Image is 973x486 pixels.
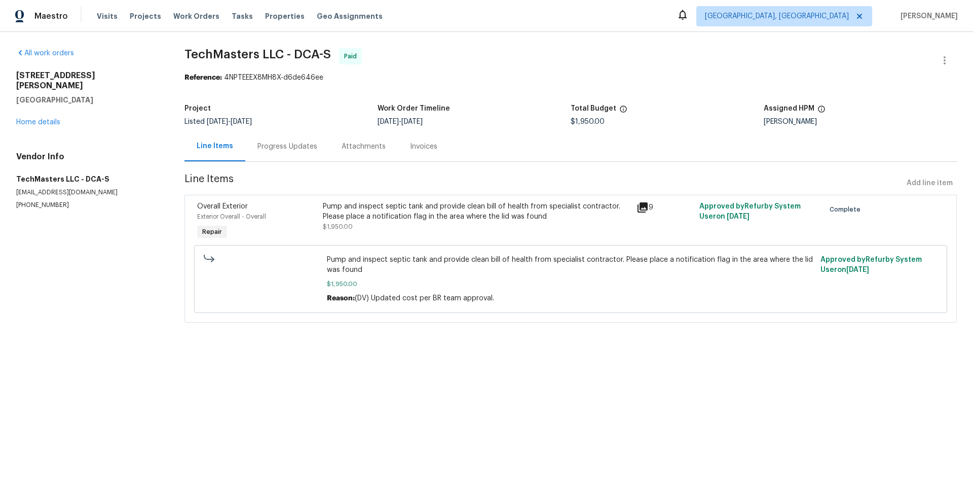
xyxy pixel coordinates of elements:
h5: Work Order Timeline [378,105,450,112]
span: (DV) Updated cost per BR team approval. [355,295,494,302]
span: $1,950.00 [327,279,814,289]
span: Overall Exterior [197,203,248,210]
span: Work Orders [173,11,219,21]
span: Pump and inspect septic tank and provide clean bill of health from specialist contractor. Please ... [327,255,814,275]
span: - [207,118,252,125]
span: The total cost of line items that have been proposed by Opendoor. This sum includes line items th... [619,105,627,118]
span: TechMasters LLC - DCA-S [184,48,331,60]
a: Home details [16,119,60,126]
span: The hpm assigned to this work order. [817,105,826,118]
span: Tasks [232,13,253,20]
div: 9 [637,201,693,214]
span: [GEOGRAPHIC_DATA], [GEOGRAPHIC_DATA] [705,11,849,21]
div: 4NPTEEEX8MH8X-d6de646ee [184,73,957,83]
span: Paid [344,51,361,61]
span: [DATE] [378,118,399,125]
span: Approved by Refurby System User on [699,203,801,220]
span: Reason: [327,295,355,302]
span: [DATE] [727,213,750,220]
h5: Assigned HPM [764,105,814,112]
span: [PERSON_NAME] [896,11,958,21]
h5: TechMasters LLC - DCA-S [16,174,160,184]
span: Listed [184,118,252,125]
b: Reference: [184,74,222,81]
span: Complete [830,204,865,215]
span: [DATE] [207,118,228,125]
span: [DATE] [846,266,869,273]
span: Repair [198,227,226,237]
h5: Project [184,105,211,112]
p: [EMAIL_ADDRESS][DOMAIN_NAME] [16,188,160,197]
span: Exterior Overall - Overall [197,214,266,220]
span: Geo Assignments [317,11,383,21]
span: Visits [97,11,118,21]
span: Maestro [34,11,68,21]
h5: Total Budget [571,105,616,112]
div: Progress Updates [257,142,317,152]
span: [DATE] [231,118,252,125]
span: Approved by Refurby System User on [820,256,922,273]
span: [DATE] [401,118,423,125]
h4: Vendor Info [16,152,160,162]
p: [PHONE_NUMBER] [16,201,160,210]
h2: [STREET_ADDRESS][PERSON_NAME] [16,71,160,91]
h5: [GEOGRAPHIC_DATA] [16,95,160,105]
span: $1,950.00 [323,224,353,230]
div: [PERSON_NAME] [764,118,957,125]
span: Line Items [184,174,903,193]
div: Attachments [342,142,386,152]
span: Projects [130,11,161,21]
div: Pump and inspect septic tank and provide clean bill of health from specialist contractor. Please ... [323,201,630,222]
span: $1,950.00 [571,118,605,125]
div: Invoices [410,142,437,152]
span: - [378,118,423,125]
div: Line Items [197,141,233,151]
span: Properties [265,11,305,21]
a: All work orders [16,50,74,57]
